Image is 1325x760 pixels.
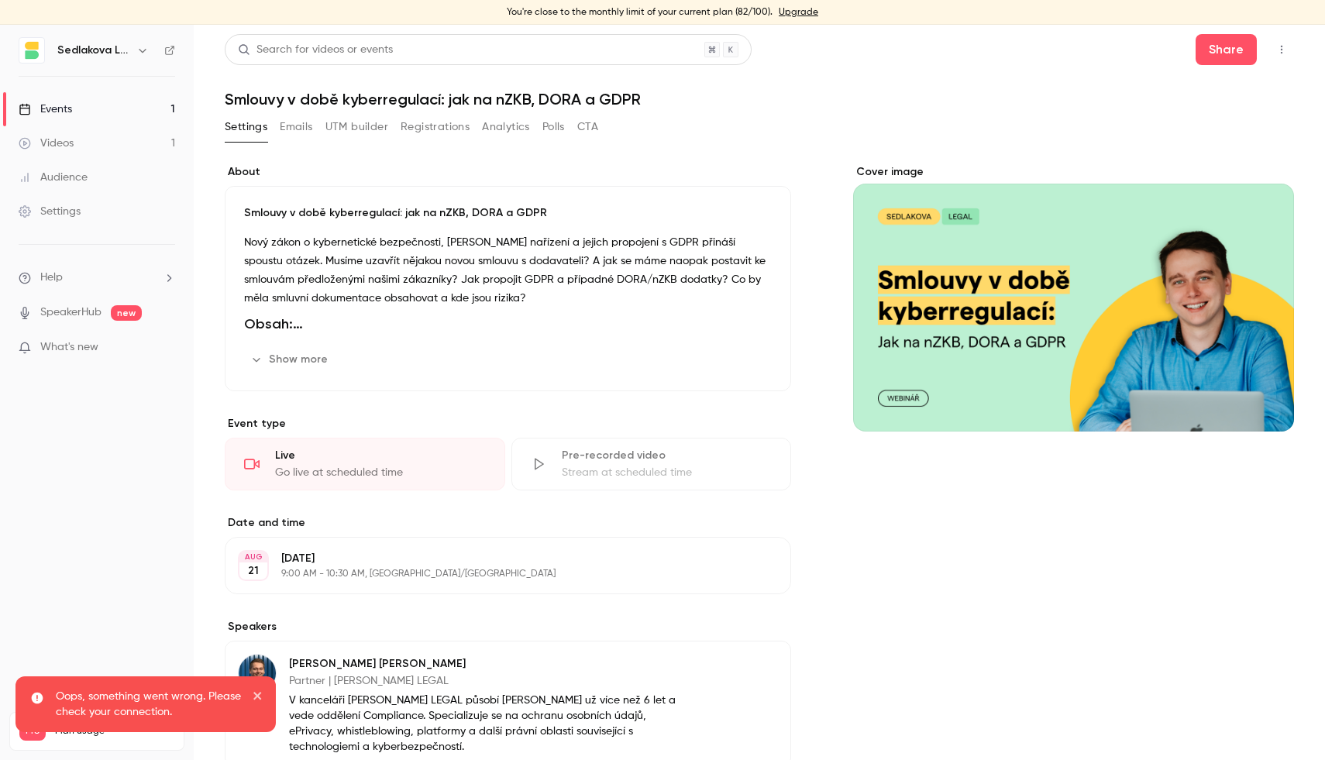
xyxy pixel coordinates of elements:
p: Nový zákon o kybernetické bezpečnosti, [PERSON_NAME] nařízení a jejich propojení s GDPR přináší s... [244,233,772,308]
p: V kanceláři [PERSON_NAME] LEGAL působí [PERSON_NAME] už více než 6 let a vede oddělení Compliance... [289,693,690,755]
button: Analytics [482,115,530,139]
button: Show more [244,347,337,372]
div: Search for videos or events [238,42,393,58]
p: [PERSON_NAME] [PERSON_NAME] [289,656,690,672]
div: Settings [19,204,81,219]
p: [DATE] [281,551,709,566]
span: Help [40,270,63,286]
h6: Sedlakova Legal [57,43,130,58]
button: UTM builder [325,115,388,139]
div: Go live at scheduled time [275,465,486,480]
span: What's new [40,339,98,356]
div: Stream at scheduled time [562,465,773,480]
p: Smlouvy v době kyberregulací: jak na nZKB, DORA a GDPR [244,205,772,221]
button: Share [1196,34,1257,65]
div: LiveGo live at scheduled time [225,438,505,490]
p: 21 [248,563,259,579]
div: Pre-recorded video [562,448,773,463]
div: Videos [19,136,74,151]
iframe: Noticeable Trigger [157,341,175,355]
a: SpeakerHub [40,304,102,321]
p: 9:00 AM - 10:30 AM, [GEOGRAPHIC_DATA]/[GEOGRAPHIC_DATA] [281,568,709,580]
button: Settings [225,115,267,139]
strong: Obsah: [244,315,303,332]
span: new [111,305,142,321]
div: Pre-recorded videoStream at scheduled time [511,438,792,490]
label: About [225,164,791,180]
div: Live [275,448,486,463]
div: AUG [239,552,267,562]
label: Date and time [225,515,791,531]
div: Audience [19,170,88,185]
label: Speakers [225,619,791,634]
img: Jiří Hradský [239,655,276,692]
button: Polls [542,115,565,139]
button: close [253,689,263,707]
button: Emails [280,115,312,139]
div: Events [19,101,72,117]
h1: Smlouvy v době kyberregulací: jak na nZKB, DORA a GDPR [225,90,1294,108]
p: Event type [225,416,791,432]
img: Sedlakova Legal [19,38,44,63]
button: Registrations [401,115,470,139]
p: Partner | [PERSON_NAME] LEGAL [289,673,690,689]
label: Cover image [853,164,1294,180]
section: Cover image [853,164,1294,432]
button: CTA [577,115,598,139]
li: help-dropdown-opener [19,270,175,286]
p: Oops, something went wrong. Please check your connection. [56,689,242,720]
a: Upgrade [779,6,818,19]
